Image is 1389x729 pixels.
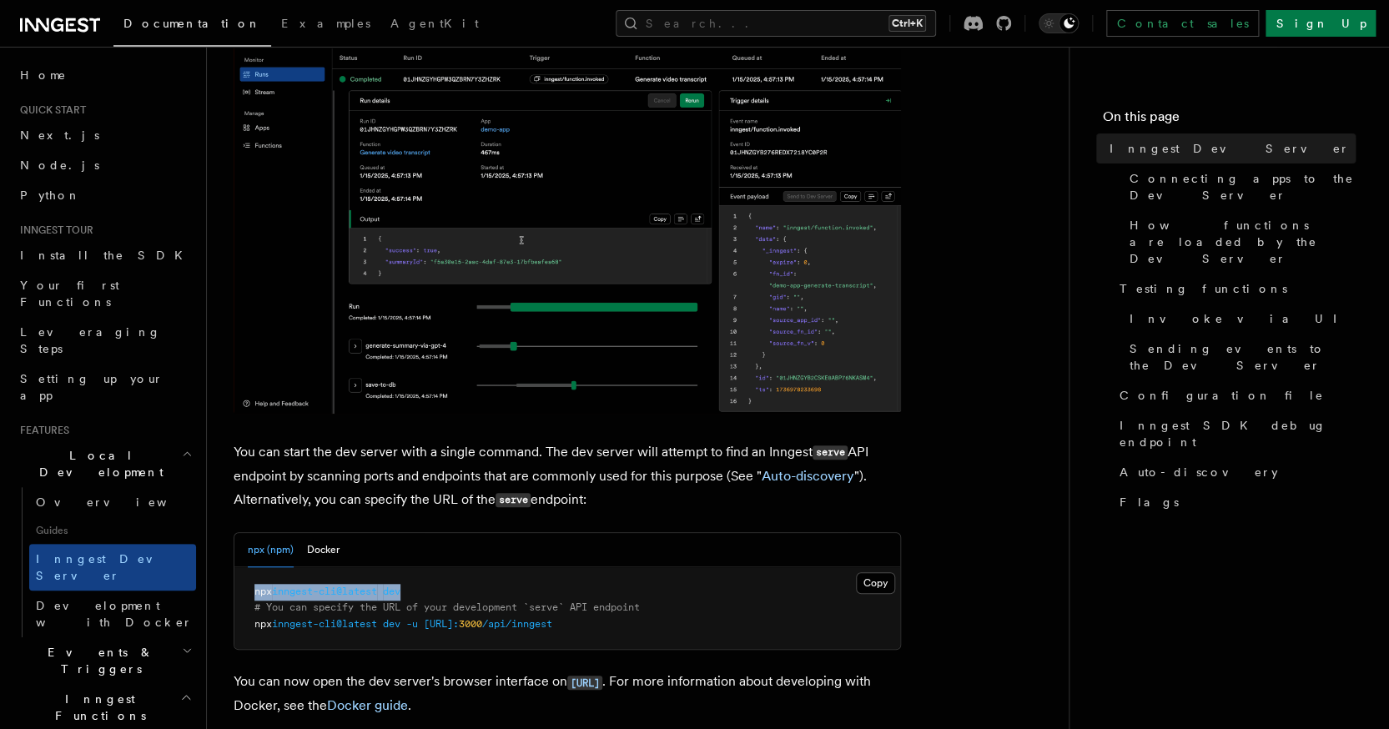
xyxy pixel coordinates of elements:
a: How functions are loaded by the Dev Server [1123,210,1356,274]
span: # You can specify the URL of your development `serve` API endpoint [254,601,640,613]
div: Local Development [13,487,196,637]
a: AgentKit [380,5,489,45]
p: You can start the dev server with a single command. The dev server will attempt to find an Innges... [234,440,901,512]
a: Auto-discovery [1113,457,1356,487]
span: Auto-discovery [1120,464,1278,480]
span: /api/inngest [482,618,552,630]
a: Overview [29,487,196,517]
span: Overview [36,495,208,509]
span: Your first Functions [20,279,119,309]
a: Configuration file [1113,380,1356,410]
span: Install the SDK [20,249,193,262]
span: Configuration file [1120,387,1324,404]
span: Local Development [13,447,182,480]
a: Invoke via UI [1123,304,1356,334]
a: Home [13,60,196,90]
a: [URL] [567,673,602,689]
a: Flags [1113,487,1356,517]
code: serve [496,493,531,507]
h4: On this page [1103,107,1356,133]
span: Inngest Dev Server [36,552,179,582]
a: Inngest SDK debug endpoint [1113,410,1356,457]
p: You can now open the dev server's browser interface on . For more information about developing wi... [234,670,901,717]
span: Python [20,189,81,202]
span: Inngest Dev Server [1110,140,1350,157]
span: Connecting apps to the Dev Server [1130,170,1356,204]
span: Node.js [20,158,99,172]
a: Testing functions [1113,274,1356,304]
a: Sending events to the Dev Server [1123,334,1356,380]
span: npx [254,618,272,630]
span: Invoke via UI [1130,310,1351,327]
button: Local Development [13,440,196,487]
a: Auto-discovery [762,468,854,484]
span: Inngest Functions [13,691,180,724]
span: inngest-cli@latest [272,618,377,630]
a: Documentation [113,5,271,47]
span: Documentation [123,17,261,30]
a: Inngest Dev Server [1103,133,1356,163]
button: Events & Triggers [13,637,196,684]
a: Python [13,180,196,210]
span: Examples [281,17,370,30]
span: Features [13,424,69,437]
a: Docker guide [327,697,408,713]
span: dev [383,618,400,630]
span: Development with Docker [36,599,193,629]
span: Leveraging Steps [20,325,161,355]
button: npx (npm) [248,533,294,567]
a: Sign Up [1266,10,1376,37]
span: Testing functions [1120,280,1287,297]
span: -u [406,618,418,630]
span: Guides [29,517,196,544]
a: Your first Functions [13,270,196,317]
span: AgentKit [390,17,479,30]
button: Docker [307,533,340,567]
button: Copy [856,572,895,594]
span: dev [383,586,400,597]
span: [URL]: [424,618,459,630]
a: Inngest Dev Server [29,544,196,591]
span: inngest-cli@latest [272,586,377,597]
a: Setting up your app [13,364,196,410]
a: Node.js [13,150,196,180]
a: Install the SDK [13,240,196,270]
code: [URL] [567,676,602,690]
span: Inngest SDK debug endpoint [1120,417,1356,450]
a: Leveraging Steps [13,317,196,364]
span: Sending events to the Dev Server [1130,340,1356,374]
button: Toggle dark mode [1039,13,1079,33]
span: Quick start [13,103,86,117]
span: Flags [1120,494,1179,510]
span: Events & Triggers [13,644,182,677]
span: 3000 [459,618,482,630]
a: Development with Docker [29,591,196,637]
span: npx [254,586,272,597]
a: Contact sales [1106,10,1259,37]
span: Next.js [20,128,99,142]
kbd: Ctrl+K [888,15,926,32]
span: Inngest tour [13,224,93,237]
span: Setting up your app [20,372,164,402]
a: Next.js [13,120,196,150]
code: serve [813,445,848,460]
a: Connecting apps to the Dev Server [1123,163,1356,210]
a: Examples [271,5,380,45]
span: Home [20,67,67,83]
button: Search...Ctrl+K [616,10,936,37]
span: How functions are loaded by the Dev Server [1130,217,1356,267]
